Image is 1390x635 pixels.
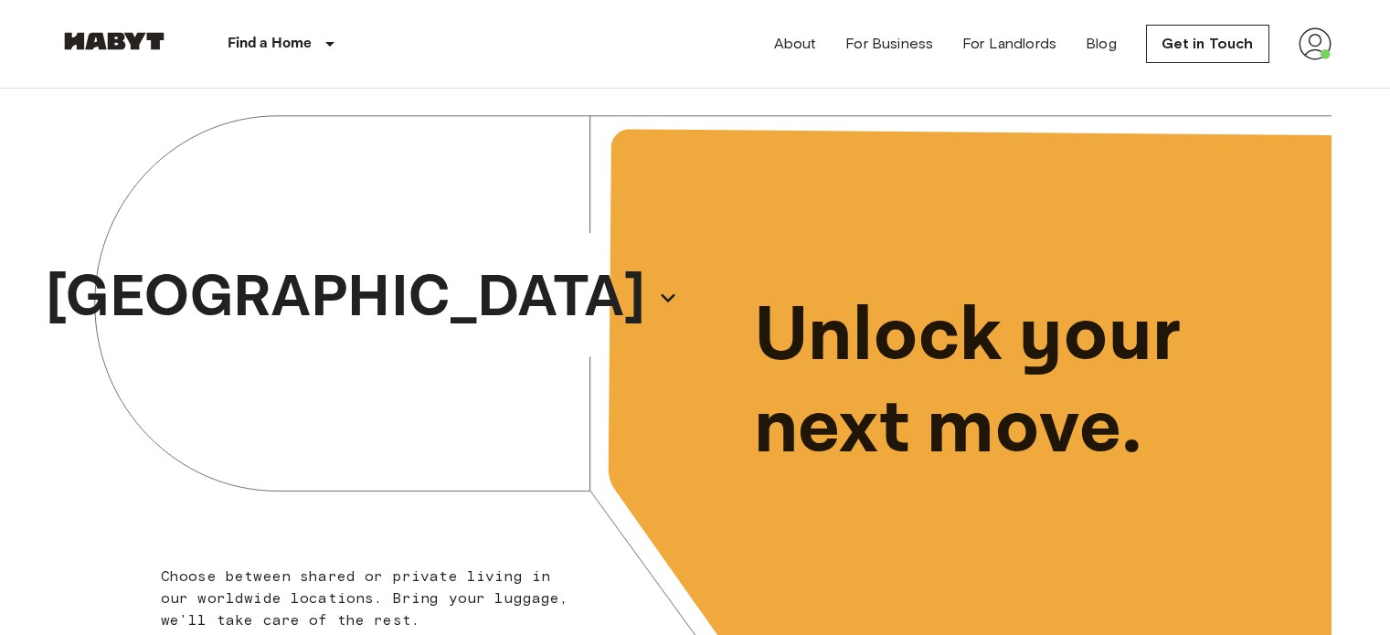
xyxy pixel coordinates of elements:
button: [GEOGRAPHIC_DATA] [38,249,685,347]
img: avatar [1299,27,1332,60]
p: Unlock your next move. [754,291,1302,475]
a: Blog [1086,33,1117,55]
a: Get in Touch [1146,25,1269,63]
p: Find a Home [228,33,313,55]
p: [GEOGRAPHIC_DATA] [46,254,645,342]
a: For Business [845,33,933,55]
a: About [774,33,817,55]
img: Habyt [59,32,169,50]
a: For Landlords [962,33,1056,55]
p: Choose between shared or private living in our worldwide locations. Bring your luggage, we'll tak... [161,566,580,631]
